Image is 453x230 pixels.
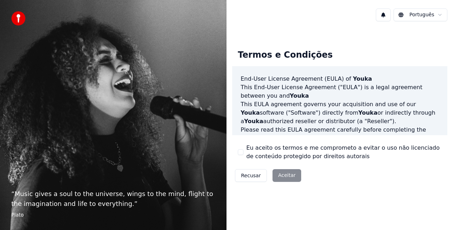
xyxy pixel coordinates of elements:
p: “ Music gives a soul to the universe, wings to the mind, flight to the imagination and life to ev... [11,189,215,209]
label: Eu aceito os termos e me comprometo a evitar o uso não licenciado de conteúdo protegido por direi... [246,144,442,161]
span: Youka [359,109,378,116]
img: youka [11,11,25,25]
footer: Plato [11,212,215,219]
span: Youka [338,135,357,142]
span: Youka [290,92,309,99]
button: Recusar [235,169,267,182]
span: Youka [353,75,372,82]
p: This End-User License Agreement ("EULA") is a legal agreement between you and [241,83,439,100]
p: This EULA agreement governs your acquisition and use of our software ("Software") directly from o... [241,100,439,126]
span: Youka [244,118,263,125]
p: Please read this EULA agreement carefully before completing the installation process and using th... [241,126,439,160]
div: Termos e Condições [232,44,338,67]
h3: End-User License Agreement (EULA) of [241,75,439,83]
span: Youka [241,109,260,116]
